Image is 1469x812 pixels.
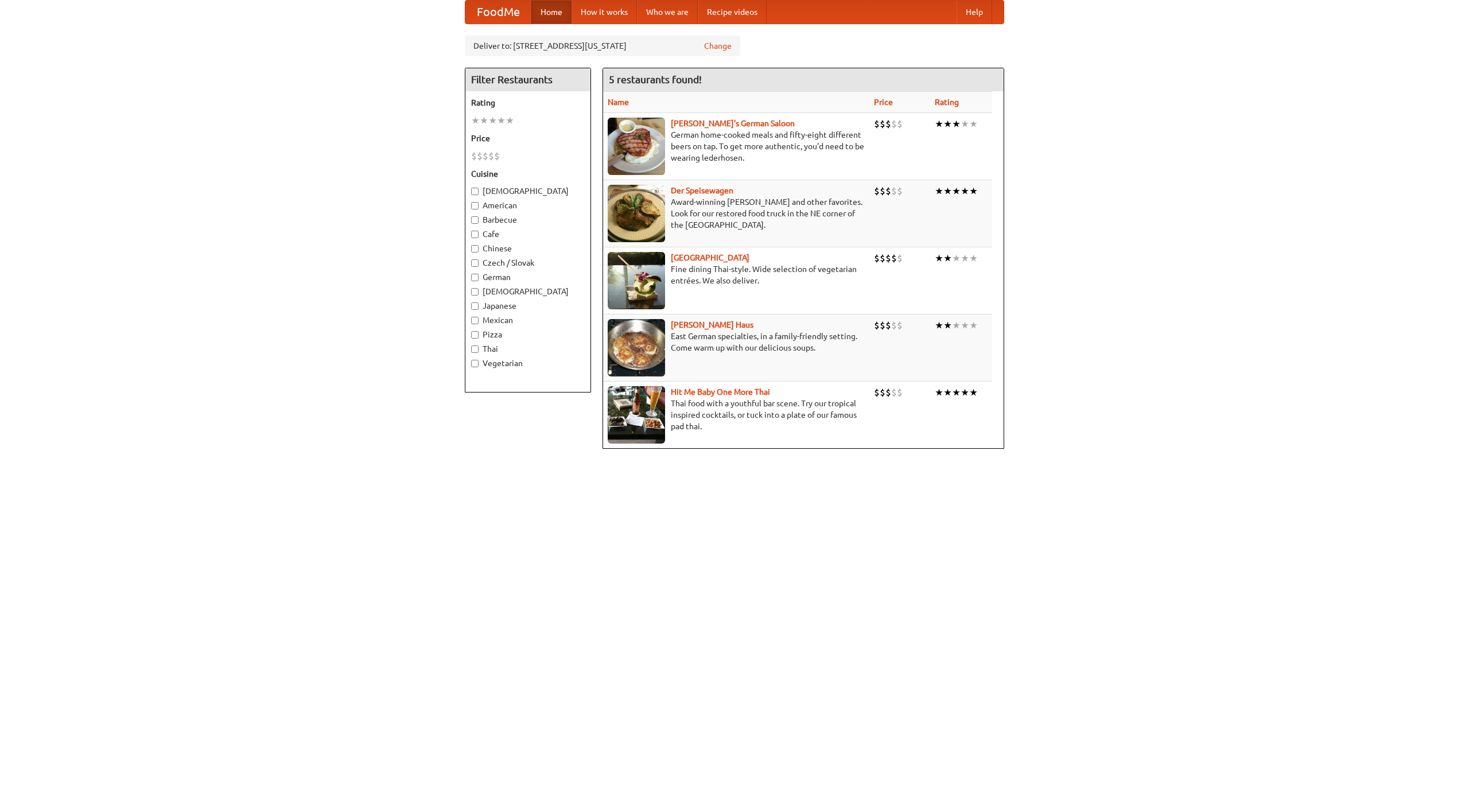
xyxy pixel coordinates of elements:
li: $ [880,118,885,130]
li: $ [488,150,494,162]
li: ★ [969,252,978,265]
label: Czech / Slovak [471,257,585,269]
li: $ [897,386,903,399]
input: Japanese [471,302,479,310]
input: Barbecue [471,216,479,224]
input: Czech / Slovak [471,259,479,267]
li: $ [874,252,880,265]
li: ★ [943,252,952,265]
a: Hit Me Baby One More Thai [671,387,770,397]
li: ★ [935,185,943,197]
img: babythai.jpg [608,386,665,444]
li: $ [494,150,500,162]
label: Vegetarian [471,358,585,369]
a: [GEOGRAPHIC_DATA] [671,253,749,262]
li: $ [880,185,885,197]
b: Der Speisewagen [671,186,733,195]
li: ★ [961,319,969,332]
li: $ [885,252,891,265]
a: Recipe videos [698,1,767,24]
li: $ [874,118,880,130]
li: ★ [480,114,488,127]
p: East German specialties, in a family-friendly setting. Come warm up with our delicious soups. [608,331,865,353]
h5: Cuisine [471,168,585,180]
li: $ [874,185,880,197]
input: Vegetarian [471,360,479,367]
li: ★ [935,386,943,399]
li: ★ [969,118,978,130]
a: Rating [935,98,959,107]
label: Mexican [471,314,585,326]
div: Deliver to: [STREET_ADDRESS][US_STATE] [465,36,740,56]
li: $ [891,386,897,399]
li: ★ [969,319,978,332]
li: $ [885,319,891,332]
li: $ [897,185,903,197]
li: $ [897,319,903,332]
h5: Rating [471,97,585,108]
li: ★ [961,252,969,265]
a: How it works [572,1,637,24]
li: ★ [497,114,506,127]
label: Chinese [471,243,585,254]
a: Name [608,98,629,107]
b: [PERSON_NAME]'s German Saloon [671,119,795,128]
li: ★ [943,319,952,332]
li: ★ [969,185,978,197]
ng-pluralize: 5 restaurants found! [609,74,702,85]
h5: Price [471,133,585,144]
li: ★ [952,386,961,399]
input: [DEMOGRAPHIC_DATA] [471,188,479,195]
input: Cafe [471,231,479,238]
p: German home-cooked meals and fifty-eight different beers on tap. To get more authentic, you'd nee... [608,129,865,164]
li: $ [891,252,897,265]
input: [DEMOGRAPHIC_DATA] [471,288,479,296]
li: ★ [471,114,480,127]
a: Who we are [637,1,698,24]
input: Thai [471,345,479,353]
li: $ [891,185,897,197]
a: Home [531,1,572,24]
input: Pizza [471,331,479,339]
label: Japanese [471,300,585,312]
li: ★ [935,319,943,332]
a: Change [704,40,732,52]
h4: Filter Restaurants [465,68,590,91]
label: American [471,200,585,211]
li: $ [471,150,477,162]
li: ★ [952,118,961,130]
a: [PERSON_NAME] Haus [671,320,753,329]
li: ★ [506,114,514,127]
li: $ [874,386,880,399]
input: Chinese [471,245,479,252]
li: ★ [952,319,961,332]
label: [DEMOGRAPHIC_DATA] [471,185,585,197]
li: ★ [961,118,969,130]
li: $ [880,386,885,399]
li: ★ [935,118,943,130]
li: $ [885,118,891,130]
label: German [471,271,585,283]
img: satay.jpg [608,252,665,309]
a: FoodMe [465,1,531,24]
li: $ [897,252,903,265]
p: Thai food with a youthful bar scene. Try our tropical inspired cocktails, or tuck into a plate of... [608,398,865,432]
li: $ [874,319,880,332]
img: esthers.jpg [608,118,665,175]
li: ★ [943,386,952,399]
li: $ [885,185,891,197]
li: ★ [488,114,497,127]
img: speisewagen.jpg [608,185,665,242]
input: German [471,274,479,281]
li: $ [483,150,488,162]
li: ★ [952,252,961,265]
li: ★ [952,185,961,197]
li: ★ [969,386,978,399]
li: $ [891,319,897,332]
li: $ [477,150,483,162]
p: Award-winning [PERSON_NAME] and other favorites. Look for our restored food truck in the NE corne... [608,196,865,231]
label: Cafe [471,228,585,240]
